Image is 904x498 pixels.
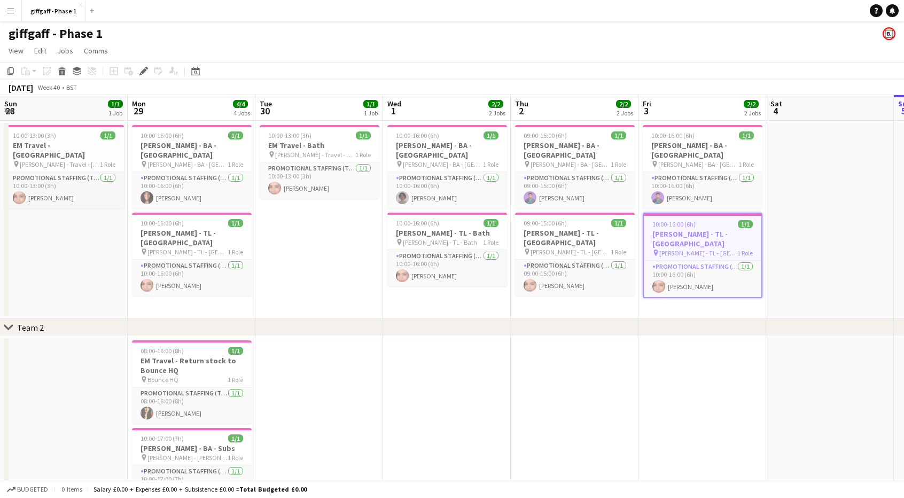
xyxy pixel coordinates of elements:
[737,249,753,257] span: 1 Role
[84,46,108,56] span: Comms
[132,387,252,424] app-card-role: Promotional Staffing (Team Leader)1/108:00-16:00 (8h)[PERSON_NAME]
[22,1,85,21] button: giffgaff - Phase 1
[883,27,895,40] app-user-avatar: Bounce Activations Ltd
[738,160,754,168] span: 1 Role
[132,172,252,208] app-card-role: Promotional Staffing (Brand Ambassadors)1/110:00-16:00 (6h)[PERSON_NAME]
[387,213,507,286] app-job-card: 10:00-16:00 (6h)1/1[PERSON_NAME] - TL - Bath [PERSON_NAME] - TL - Bath1 RolePromotional Staffing ...
[513,105,528,117] span: 2
[387,172,507,208] app-card-role: Promotional Staffing (Brand Ambassadors)1/110:00-16:00 (6h)[PERSON_NAME]
[396,131,439,139] span: 10:00-16:00 (6h)
[130,105,146,117] span: 29
[100,160,115,168] span: 1 Role
[387,141,507,160] h3: [PERSON_NAME] - BA - [GEOGRAPHIC_DATA]
[228,131,243,139] span: 1/1
[108,109,122,117] div: 1 Job
[356,131,371,139] span: 1/1
[132,356,252,375] h3: EM Travel - Return stock to Bounce HQ
[611,219,626,227] span: 1/1
[483,238,498,246] span: 1 Role
[141,347,184,355] span: 08:00-16:00 (8h)
[744,109,761,117] div: 2 Jobs
[4,141,124,160] h3: EM Travel - [GEOGRAPHIC_DATA]
[147,376,178,384] span: Bounce HQ
[643,125,762,208] app-job-card: 10:00-16:00 (6h)1/1[PERSON_NAME] - BA - [GEOGRAPHIC_DATA] [PERSON_NAME] - BA - [GEOGRAPHIC_DATA]1...
[652,220,696,228] span: 10:00-16:00 (6h)
[484,131,498,139] span: 1/1
[355,151,371,159] span: 1 Role
[147,248,228,256] span: [PERSON_NAME] - TL - [GEOGRAPHIC_DATA]
[387,228,507,238] h3: [PERSON_NAME] - TL - Bath
[386,105,401,117] span: 1
[34,46,46,56] span: Edit
[524,131,567,139] span: 09:00-15:00 (6h)
[228,347,243,355] span: 1/1
[658,160,738,168] span: [PERSON_NAME] - BA - [GEOGRAPHIC_DATA]
[611,160,626,168] span: 1 Role
[260,125,379,199] app-job-card: 10:00-13:00 (3h)1/1EM Travel - Bath [PERSON_NAME] - Travel - Bath1 RolePromotional Staffing (Team...
[5,484,50,495] button: Budgeted
[9,82,33,93] div: [DATE]
[141,219,184,227] span: 10:00-16:00 (6h)
[643,213,762,298] div: 10:00-16:00 (6h)1/1[PERSON_NAME] - TL - [GEOGRAPHIC_DATA] [PERSON_NAME] - TL - [GEOGRAPHIC_DATA]1...
[659,249,737,257] span: [PERSON_NAME] - TL - [GEOGRAPHIC_DATA]
[132,260,252,296] app-card-role: Promotional Staffing (Team Leader)1/110:00-16:00 (6h)[PERSON_NAME]
[228,160,243,168] span: 1 Role
[611,248,626,256] span: 1 Role
[515,172,635,208] app-card-role: Promotional Staffing (Brand Ambassadors)1/109:00-15:00 (6h)[PERSON_NAME]
[233,109,250,117] div: 4 Jobs
[228,454,243,462] span: 1 Role
[4,125,124,208] app-job-card: 10:00-13:00 (3h)1/1EM Travel - [GEOGRAPHIC_DATA] [PERSON_NAME] - Travel - [GEOGRAPHIC_DATA]1 Role...
[132,228,252,247] h3: [PERSON_NAME] - TL - [GEOGRAPHIC_DATA]
[260,162,379,199] app-card-role: Promotional Staffing (Team Leader)1/110:00-13:00 (3h)[PERSON_NAME]
[132,141,252,160] h3: [PERSON_NAME] - BA - [GEOGRAPHIC_DATA]
[268,131,311,139] span: 10:00-13:00 (3h)
[641,105,651,117] span: 3
[13,131,56,139] span: 10:00-13:00 (3h)
[93,485,307,493] div: Salary £0.00 + Expenses £0.00 + Subsistence £0.00 =
[364,109,378,117] div: 1 Job
[100,131,115,139] span: 1/1
[17,322,44,333] div: Team 2
[387,250,507,286] app-card-role: Promotional Staffing (Team Leader)1/110:00-16:00 (6h)[PERSON_NAME]
[108,100,123,108] span: 1/1
[515,260,635,296] app-card-role: Promotional Staffing (Team Leader)1/109:00-15:00 (6h)[PERSON_NAME]
[9,46,24,56] span: View
[616,100,631,108] span: 2/2
[738,220,753,228] span: 1/1
[66,83,77,91] div: BST
[59,485,84,493] span: 0 items
[531,248,611,256] span: [PERSON_NAME] - TL - [GEOGRAPHIC_DATA]
[4,44,28,58] a: View
[147,160,228,168] span: [PERSON_NAME] - BA - [GEOGRAPHIC_DATA]
[396,219,439,227] span: 10:00-16:00 (6h)
[403,238,477,246] span: [PERSON_NAME] - TL - Bath
[228,434,243,442] span: 1/1
[233,100,248,108] span: 4/4
[141,434,184,442] span: 10:00-17:00 (7h)
[643,172,762,208] app-card-role: Promotional Staffing (Brand Ambassadors)1/110:00-16:00 (6h)[PERSON_NAME]
[258,105,272,117] span: 30
[57,46,73,56] span: Jobs
[275,151,355,159] span: [PERSON_NAME] - Travel - Bath
[53,44,77,58] a: Jobs
[9,26,103,42] h1: giffgaff - Phase 1
[35,83,62,91] span: Week 40
[531,160,611,168] span: [PERSON_NAME] - BA - [GEOGRAPHIC_DATA]
[132,213,252,296] div: 10:00-16:00 (6h)1/1[PERSON_NAME] - TL - [GEOGRAPHIC_DATA] [PERSON_NAME] - TL - [GEOGRAPHIC_DATA]1...
[141,131,184,139] span: 10:00-16:00 (6h)
[483,160,498,168] span: 1 Role
[484,219,498,227] span: 1/1
[489,109,505,117] div: 2 Jobs
[363,100,378,108] span: 1/1
[744,100,759,108] span: 2/2
[515,125,635,208] div: 09:00-15:00 (6h)1/1[PERSON_NAME] - BA - [GEOGRAPHIC_DATA] [PERSON_NAME] - BA - [GEOGRAPHIC_DATA]1...
[3,105,17,117] span: 28
[17,486,48,493] span: Budgeted
[239,485,307,493] span: Total Budgeted £0.00
[643,141,762,160] h3: [PERSON_NAME] - BA - [GEOGRAPHIC_DATA]
[387,125,507,208] app-job-card: 10:00-16:00 (6h)1/1[PERSON_NAME] - BA - [GEOGRAPHIC_DATA] [PERSON_NAME] - BA - [GEOGRAPHIC_DATA]1...
[228,248,243,256] span: 1 Role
